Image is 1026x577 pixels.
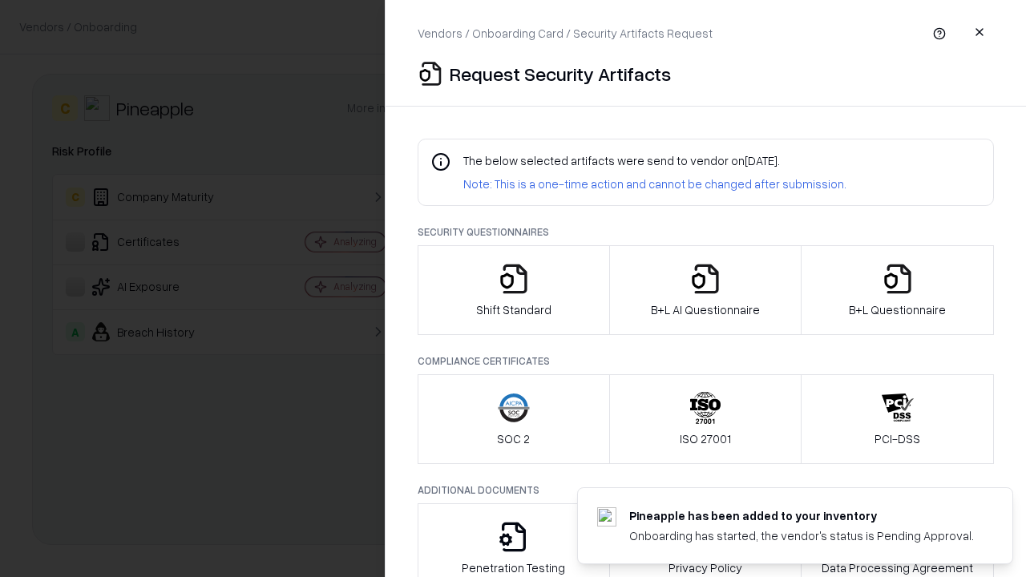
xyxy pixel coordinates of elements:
p: Additional Documents [418,483,994,497]
p: Request Security Artifacts [450,61,671,87]
p: Data Processing Agreement [822,559,973,576]
p: SOC 2 [497,430,530,447]
p: B+L Questionnaire [849,301,946,318]
p: ISO 27001 [680,430,731,447]
p: B+L AI Questionnaire [651,301,760,318]
p: Vendors / Onboarding Card / Security Artifacts Request [418,25,713,42]
button: B+L Questionnaire [801,245,994,335]
p: Compliance Certificates [418,354,994,368]
img: pineappleenergy.com [597,507,616,527]
p: Privacy Policy [669,559,742,576]
button: Shift Standard [418,245,610,335]
button: PCI-DSS [801,374,994,464]
p: Shift Standard [476,301,551,318]
button: SOC 2 [418,374,610,464]
p: Note: This is a one-time action and cannot be changed after submission. [463,176,846,192]
button: ISO 27001 [609,374,802,464]
p: Penetration Testing [462,559,565,576]
p: The below selected artifacts were send to vendor on [DATE] . [463,152,846,169]
button: B+L AI Questionnaire [609,245,802,335]
div: Pineapple has been added to your inventory [629,507,974,524]
div: Onboarding has started, the vendor's status is Pending Approval. [629,527,974,544]
p: Security Questionnaires [418,225,994,239]
p: PCI-DSS [875,430,920,447]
